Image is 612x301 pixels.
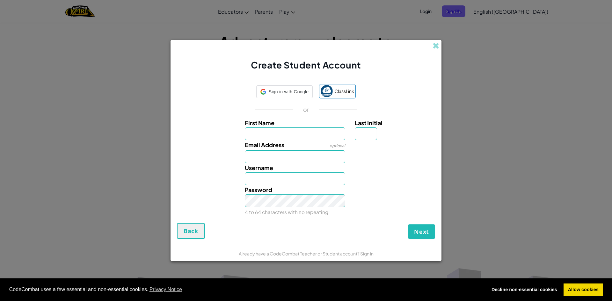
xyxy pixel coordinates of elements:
[245,164,273,171] span: Username
[487,283,561,296] a: deny cookies
[251,59,361,70] span: Create Student Account
[256,85,313,98] div: Sign in with Google
[321,85,333,97] img: classlink-logo-small.png
[330,143,345,148] span: optional
[245,119,274,126] span: First Name
[245,141,284,148] span: Email Address
[177,223,205,239] button: Back
[245,186,272,193] span: Password
[360,251,374,256] a: Sign in
[408,224,435,239] button: Next
[184,227,198,235] span: Back
[9,285,482,294] span: CodeCombat uses a few essential and non-essential cookies.
[149,285,183,294] a: learn more about cookies
[564,283,603,296] a: allow cookies
[414,228,429,235] span: Next
[269,87,309,97] span: Sign in with Google
[303,106,309,113] p: or
[245,209,328,215] small: 4 to 64 characters with no repeating
[334,87,354,96] span: ClassLink
[239,251,360,256] span: Already have a CodeCombat Teacher or Student account?
[355,119,382,126] span: Last Initial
